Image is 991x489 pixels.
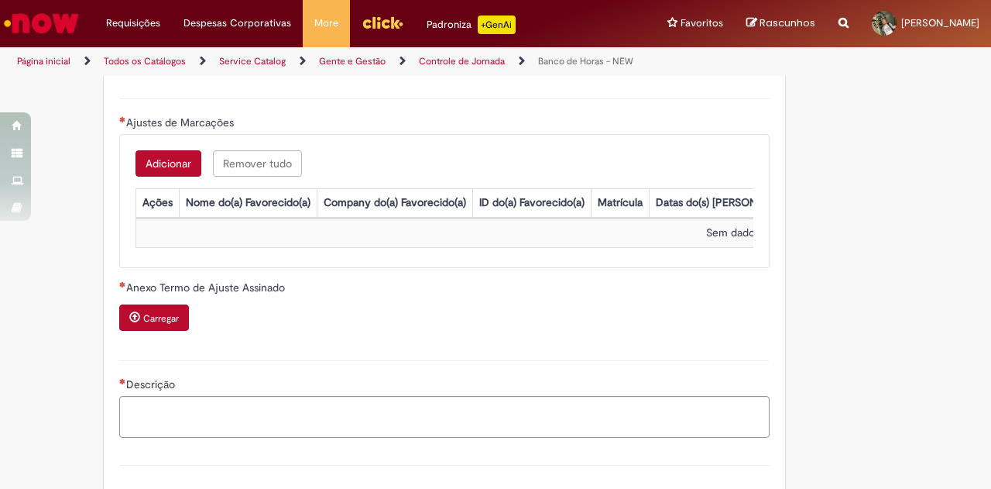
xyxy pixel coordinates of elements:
[362,11,403,34] img: click_logo_yellow_360x200.png
[119,396,770,437] textarea: Descrição
[106,15,160,31] span: Requisições
[135,150,201,177] button: Add a row for Ajustes de Marcações
[126,281,288,294] span: Anexo Termo de Ajuste Assinado
[119,305,189,331] button: Carregar anexo de Anexo Termo de Ajuste Assinado Required
[681,15,723,31] span: Favoritos
[17,55,70,67] a: Página inicial
[179,188,317,217] th: Nome do(a) Favorecido(a)
[126,377,178,391] span: Descrição
[478,15,516,34] p: +GenAi
[183,15,291,31] span: Despesas Corporativas
[119,378,126,384] span: Necessários
[746,16,815,31] a: Rascunhos
[104,55,186,67] a: Todos os Catálogos
[2,8,81,39] img: ServiceNow
[12,47,649,76] ul: Trilhas de página
[317,188,472,217] th: Company do(a) Favorecido(a)
[119,281,126,288] span: Necessários
[649,188,814,217] th: Datas do(s) [PERSON_NAME](s)
[901,16,979,29] span: [PERSON_NAME]
[419,55,505,67] a: Controle de Jornada
[143,312,179,325] small: Carregar
[591,188,649,217] th: Matrícula
[126,115,237,129] span: Ajustes de Marcações
[314,15,338,31] span: More
[760,15,815,30] span: Rascunhos
[427,15,516,34] div: Padroniza
[538,55,633,67] a: Banco de Horas - NEW
[319,55,386,67] a: Gente e Gestão
[135,188,179,217] th: Ações
[219,55,286,67] a: Service Catalog
[472,188,591,217] th: ID do(a) Favorecido(a)
[119,116,126,122] span: Necessários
